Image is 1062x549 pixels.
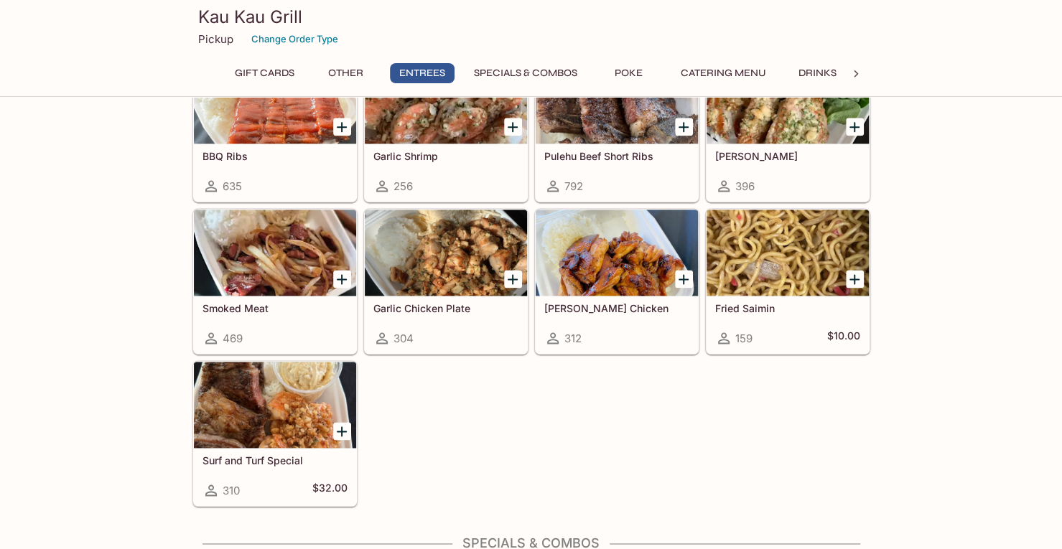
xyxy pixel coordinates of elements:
[715,302,860,314] h5: Fried Saimin
[227,63,302,83] button: Gift Cards
[223,484,240,497] span: 310
[193,57,357,202] a: BBQ Ribs635
[393,179,413,193] span: 256
[735,179,755,193] span: 396
[535,209,699,354] a: [PERSON_NAME] Chicken312
[544,302,689,314] h5: [PERSON_NAME] Chicken
[202,454,348,466] h5: Surf and Turf Special
[827,329,860,347] h5: $10.00
[193,209,357,354] a: Smoked Meat469
[223,332,243,345] span: 469
[564,332,582,345] span: 312
[314,63,378,83] button: Other
[393,332,414,345] span: 304
[536,57,698,144] div: Pulehu Beef Short Ribs
[564,179,583,193] span: 792
[373,150,518,162] h5: Garlic Shrimp
[364,57,528,202] a: Garlic Shrimp256
[675,270,693,288] button: Add Teri Chicken
[597,63,661,83] button: Poke
[365,210,527,296] div: Garlic Chicken Plate
[194,57,356,144] div: BBQ Ribs
[673,63,774,83] button: Catering Menu
[364,209,528,354] a: Garlic Chicken Plate304
[715,150,860,162] h5: [PERSON_NAME]
[312,482,348,499] h5: $32.00
[846,270,864,288] button: Add Fried Saimin
[786,63,850,83] button: Drinks
[504,118,522,136] button: Add Garlic Shrimp
[707,57,869,144] div: Garlic Ahi
[333,270,351,288] button: Add Smoked Meat
[198,6,865,28] h3: Kau Kau Grill
[202,302,348,314] h5: Smoked Meat
[365,57,527,144] div: Garlic Shrimp
[707,210,869,296] div: Fried Saimin
[194,362,356,448] div: Surf and Turf Special
[333,118,351,136] button: Add BBQ Ribs
[198,32,233,46] p: Pickup
[504,270,522,288] button: Add Garlic Chicken Plate
[333,422,351,440] button: Add Surf and Turf Special
[373,302,518,314] h5: Garlic Chicken Plate
[202,150,348,162] h5: BBQ Ribs
[536,210,698,296] div: Teri Chicken
[735,332,753,345] span: 159
[245,28,345,50] button: Change Order Type
[535,57,699,202] a: Pulehu Beef Short Ribs792
[194,210,356,296] div: Smoked Meat
[544,150,689,162] h5: Pulehu Beef Short Ribs
[706,57,870,202] a: [PERSON_NAME]396
[466,63,585,83] button: Specials & Combos
[390,63,455,83] button: Entrees
[193,361,357,506] a: Surf and Turf Special310$32.00
[706,209,870,354] a: Fried Saimin159$10.00
[846,118,864,136] button: Add Garlic Ahi
[223,179,242,193] span: 635
[675,118,693,136] button: Add Pulehu Beef Short Ribs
